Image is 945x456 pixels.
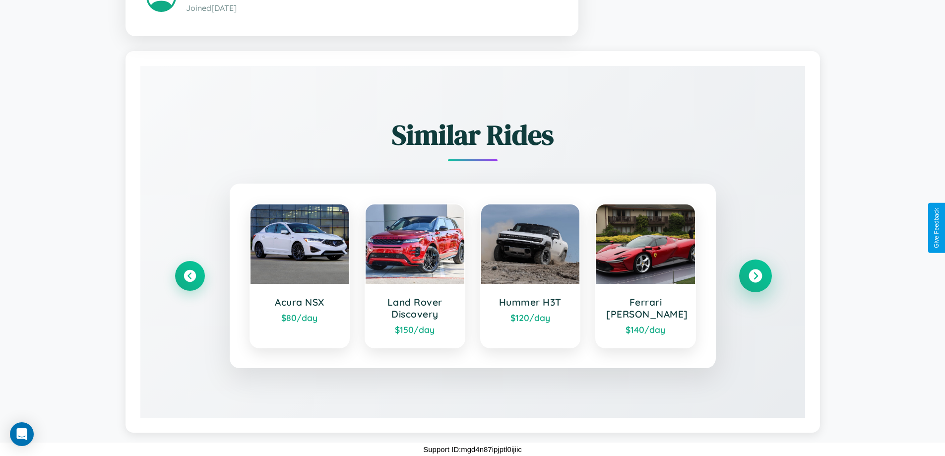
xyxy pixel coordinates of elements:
[595,203,696,348] a: Ferrari [PERSON_NAME]$140/day
[376,296,454,320] h3: Land Rover Discovery
[606,296,685,320] h3: Ferrari [PERSON_NAME]
[376,324,454,335] div: $ 150 /day
[260,296,339,308] h3: Acura NSX
[480,203,581,348] a: Hummer H3T$120/day
[175,116,770,154] h2: Similar Rides
[186,1,558,15] p: Joined [DATE]
[933,208,940,248] div: Give Feedback
[260,312,339,323] div: $ 80 /day
[365,203,465,348] a: Land Rover Discovery$150/day
[491,296,570,308] h3: Hummer H3T
[491,312,570,323] div: $ 120 /day
[606,324,685,335] div: $ 140 /day
[250,203,350,348] a: Acura NSX$80/day
[10,422,34,446] div: Open Intercom Messenger
[423,443,521,456] p: Support ID: mgd4n87ipjptl0ijiic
